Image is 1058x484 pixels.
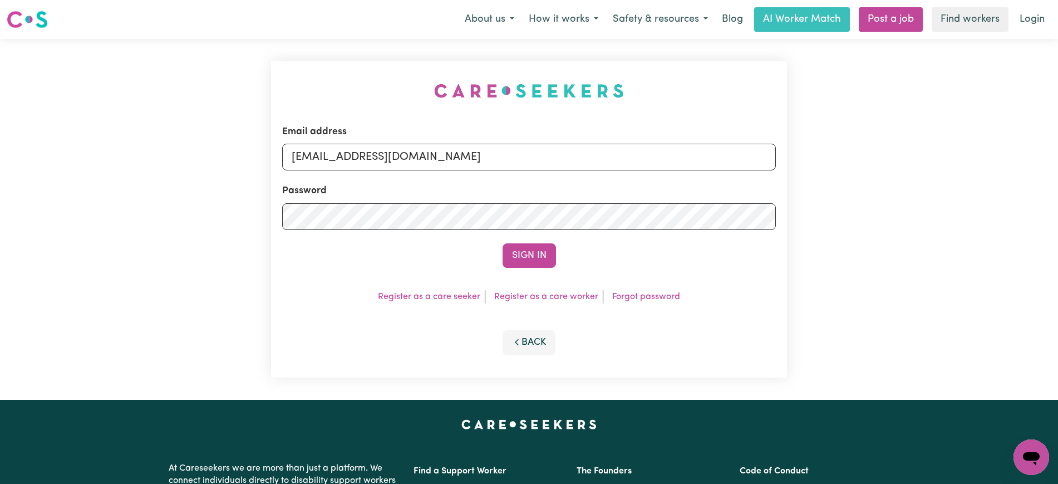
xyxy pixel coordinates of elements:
a: Blog [715,7,750,32]
a: Careseekers logo [7,7,48,32]
a: Login [1013,7,1051,32]
button: About us [457,8,521,31]
a: Code of Conduct [740,467,809,476]
a: Register as a care seeker [378,292,480,301]
button: Safety & resources [606,8,715,31]
iframe: Button to launch messaging window [1013,439,1049,475]
a: Register as a care worker [494,292,598,301]
button: Back [503,330,556,355]
label: Password [282,184,327,198]
a: Post a job [859,7,923,32]
a: Careseekers home page [461,420,597,429]
a: AI Worker Match [754,7,850,32]
img: Careseekers logo [7,9,48,30]
a: Forgot password [612,292,680,301]
button: How it works [521,8,606,31]
a: Find a Support Worker [414,467,506,476]
label: Email address [282,125,347,139]
a: The Founders [577,467,632,476]
a: Find workers [932,7,1008,32]
input: Email address [282,144,776,170]
button: Sign In [503,243,556,268]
